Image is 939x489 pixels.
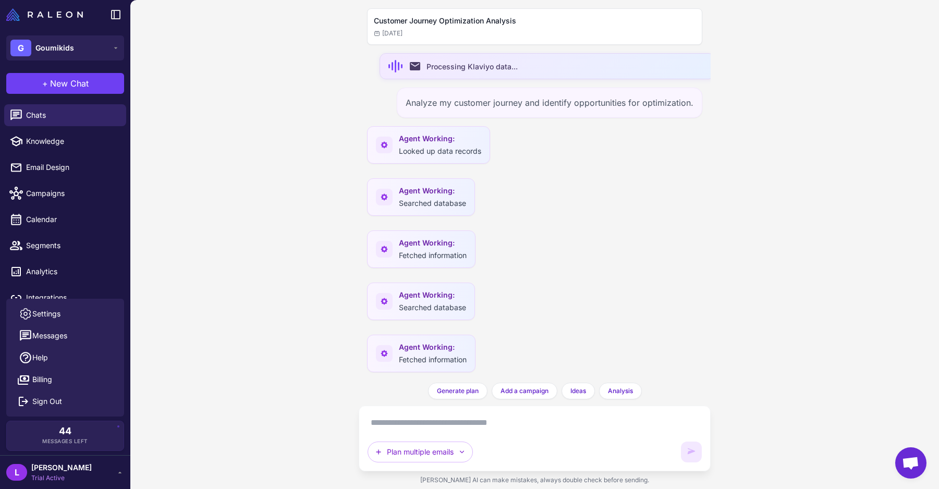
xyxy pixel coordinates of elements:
[399,185,466,197] span: Agent Working:
[4,235,126,256] a: Segments
[26,266,118,277] span: Analytics
[10,40,31,56] div: G
[399,237,467,249] span: Agent Working:
[50,77,89,90] span: New Chat
[6,73,124,94] button: +New Chat
[42,437,88,445] span: Messages Left
[32,374,52,385] span: Billing
[6,8,83,21] img: Raleon Logo
[374,15,696,27] h2: Customer Journey Optimization Analysis
[4,156,126,178] a: Email Design
[399,289,466,301] span: Agent Working:
[10,325,120,347] button: Messages
[26,292,118,303] span: Integrations
[4,182,126,204] a: Campaigns
[562,383,595,399] button: Ideas
[59,426,71,436] span: 44
[26,136,118,147] span: Knowledge
[6,35,124,60] button: GGoumikids
[570,386,586,396] span: Ideas
[32,396,62,407] span: Sign Out
[399,133,481,144] span: Agent Working:
[437,386,479,396] span: Generate plan
[4,209,126,230] a: Calendar
[374,29,403,38] span: [DATE]
[399,341,467,353] span: Agent Working:
[42,77,48,90] span: +
[10,347,120,369] a: Help
[4,130,126,152] a: Knowledge
[599,383,642,399] button: Analysis
[399,303,466,312] span: Searched database
[26,162,118,173] span: Email Design
[608,386,633,396] span: Analysis
[501,386,548,396] span: Add a campaign
[359,471,711,489] div: [PERSON_NAME] AI can make mistakes, always double check before sending.
[4,104,126,126] a: Chats
[6,464,27,481] div: L
[4,261,126,283] a: Analytics
[32,308,60,320] span: Settings
[368,442,473,462] button: Plan multiple emails
[31,462,92,473] span: [PERSON_NAME]
[492,383,557,399] button: Add a campaign
[35,42,74,54] span: Goumikids
[6,8,87,21] a: Raleon Logo
[26,240,118,251] span: Segments
[26,109,118,121] span: Chats
[31,473,92,483] span: Trial Active
[397,88,702,118] div: Analyze my customer journey and identify opportunities for optimization.
[428,383,487,399] button: Generate plan
[426,61,518,72] span: Processing Klaviyo data...
[32,330,67,341] span: Messages
[409,60,421,72] span: email
[399,199,466,207] span: Searched database
[399,146,481,155] span: Looked up data records
[10,390,120,412] button: Sign Out
[26,214,118,225] span: Calendar
[895,447,926,479] div: Open chat
[32,352,48,363] span: Help
[4,287,126,309] a: Integrations
[399,251,467,260] span: Fetched information
[26,188,118,199] span: Campaigns
[399,355,467,364] span: Fetched information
